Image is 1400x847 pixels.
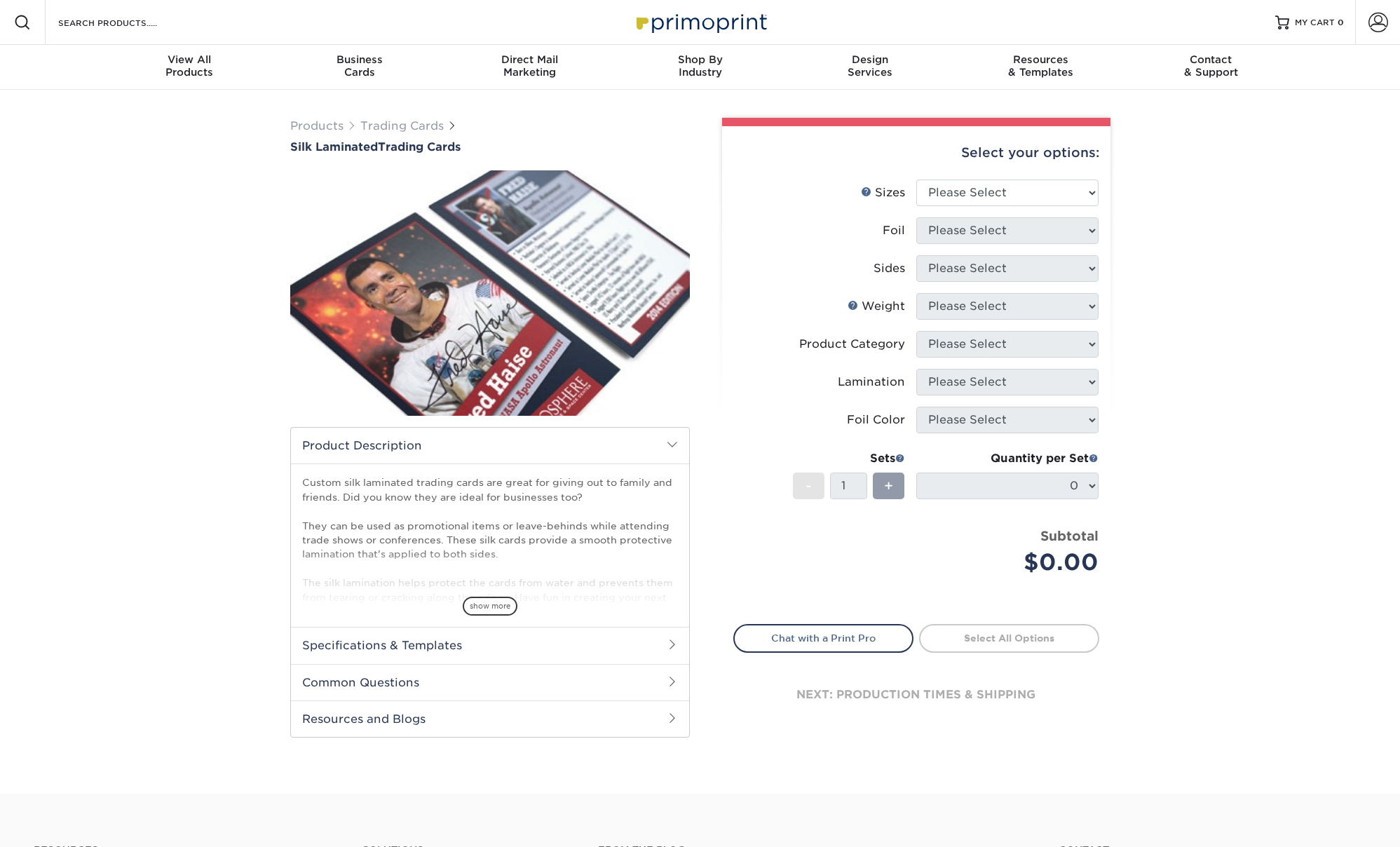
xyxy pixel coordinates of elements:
div: Sets [793,450,905,467]
div: next: production times & shipping [733,653,1099,737]
div: Foil Color [847,412,905,428]
div: Lamination [838,374,905,391]
span: Design [785,53,956,66]
h2: Common Questions [291,664,689,700]
a: Products [290,119,344,133]
a: Silk LaminatedTrading Cards [290,140,690,154]
div: Quantity per Set [916,450,1099,467]
span: Contact [1126,53,1296,66]
span: 0 [1338,18,1344,27]
div: Select your options: [733,126,1099,179]
span: Resources [956,53,1126,66]
span: MY CART [1295,17,1335,29]
div: Products [104,53,275,79]
a: Trading Cards [360,119,444,133]
h1: Trading Cards [290,140,690,154]
span: Business [274,53,444,66]
div: & Support [1126,53,1296,79]
span: Direct Mail [444,53,615,66]
img: Primoprint [630,7,770,37]
div: Cards [274,53,444,79]
div: Marketing [444,53,615,79]
div: $0.00 [927,546,1099,579]
span: Shop By [615,53,785,66]
a: Shop ByIndustry [615,45,785,90]
span: show more [463,597,517,616]
div: Services [785,53,956,79]
div: Sides [874,260,905,277]
strong: Subtotal [1040,528,1099,543]
a: Contact& Support [1126,45,1296,90]
input: SEARCH PRODUCTS..... [57,14,193,31]
div: & Templates [956,53,1126,79]
span: - [806,475,812,496]
h2: Product Description [291,428,689,463]
div: Sizes [861,184,905,201]
div: Industry [615,53,785,79]
div: Foil [883,222,905,239]
span: + [884,475,893,496]
p: Custom silk laminated trading cards are great for giving out to family and friends. Did you know ... [302,475,678,618]
h2: Specifications & Templates [291,627,689,663]
h2: Resources and Blogs [291,700,689,737]
a: Select All Options [919,624,1099,652]
a: Resources& Templates [956,45,1126,90]
a: Chat with a Print Pro [733,624,913,652]
a: BusinessCards [274,45,444,90]
div: Product Category [799,336,905,353]
div: Weight [848,298,905,315]
img: Silk Laminated 01 [290,155,690,431]
span: View All [104,53,275,66]
a: DesignServices [785,45,956,90]
span: Silk Laminated [290,140,378,154]
a: View AllProducts [104,45,275,90]
a: Direct MailMarketing [444,45,615,90]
